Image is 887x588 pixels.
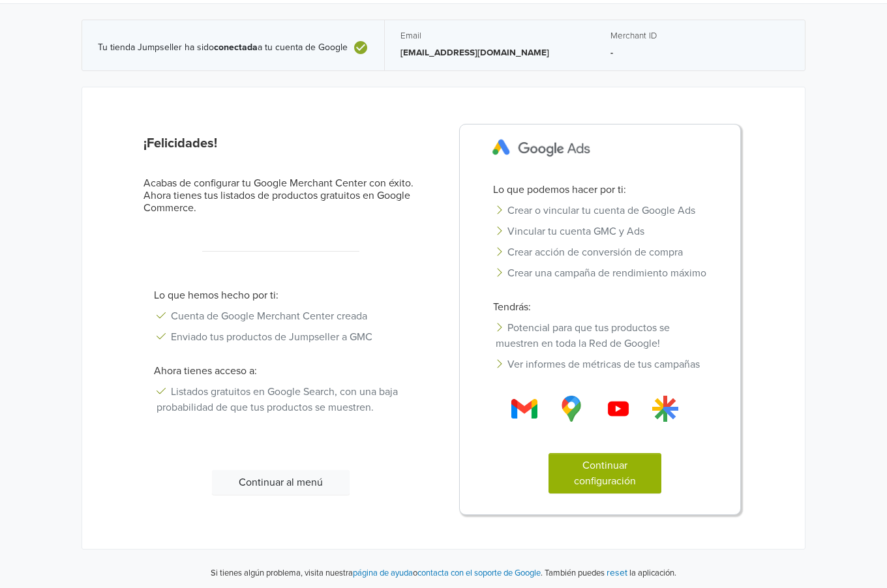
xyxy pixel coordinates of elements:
[483,242,728,263] li: Crear acción de conversión de compra
[143,363,418,379] p: Ahora tienes acceso a:
[98,42,348,53] span: Tu tienda Jumpseller ha sido a tu cuenta de Google
[143,327,418,347] li: Enviado tus productos de Jumpseller a GMC
[400,31,579,41] h5: Email
[549,453,661,493] button: Continuar configuración
[605,396,631,422] img: Gmail Logo
[652,396,678,422] img: Gmail Logo
[543,565,676,580] p: También puedes la aplicación.
[483,221,728,242] li: Vincular tu cuenta GMC y Ads
[483,263,728,284] li: Crear una campaña de rendimiento máximo
[483,182,728,198] p: Lo que podemos hacer por ti:
[353,568,413,578] a: página de ayuda
[143,177,418,215] h6: Acabas de configurar tu Google Merchant Center con éxito. Ahora tienes tus listados de productos ...
[483,200,728,221] li: Crear o vincular tu cuenta de Google Ads
[417,568,541,578] a: contacta con el soporte de Google
[211,567,543,580] p: Si tienes algún problema, visita nuestra o .
[143,381,418,418] li: Listados gratuitos en Google Search, con una baja probabilidad de que tus productos se muestren.
[483,130,601,167] img: Google Ads Logo
[400,46,579,59] p: [EMAIL_ADDRESS][DOMAIN_NAME]
[483,299,728,315] p: Tendrás:
[143,136,418,151] h5: ¡Felicidades!
[143,287,418,303] p: Lo que hemos hecho por ti:
[558,396,584,422] img: Gmail Logo
[511,396,537,422] img: Gmail Logo
[483,317,728,354] li: Potencial para que tus productos se muestren en toda la Red de Google!
[610,46,789,59] p: -
[483,354,728,375] li: Ver informes de métricas de tus campañas
[607,565,627,580] button: reset
[212,470,349,495] button: Continuar al menú
[143,306,418,327] li: Cuenta de Google Merchant Center creada
[214,42,258,53] b: conectada
[610,31,789,41] h5: Merchant ID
